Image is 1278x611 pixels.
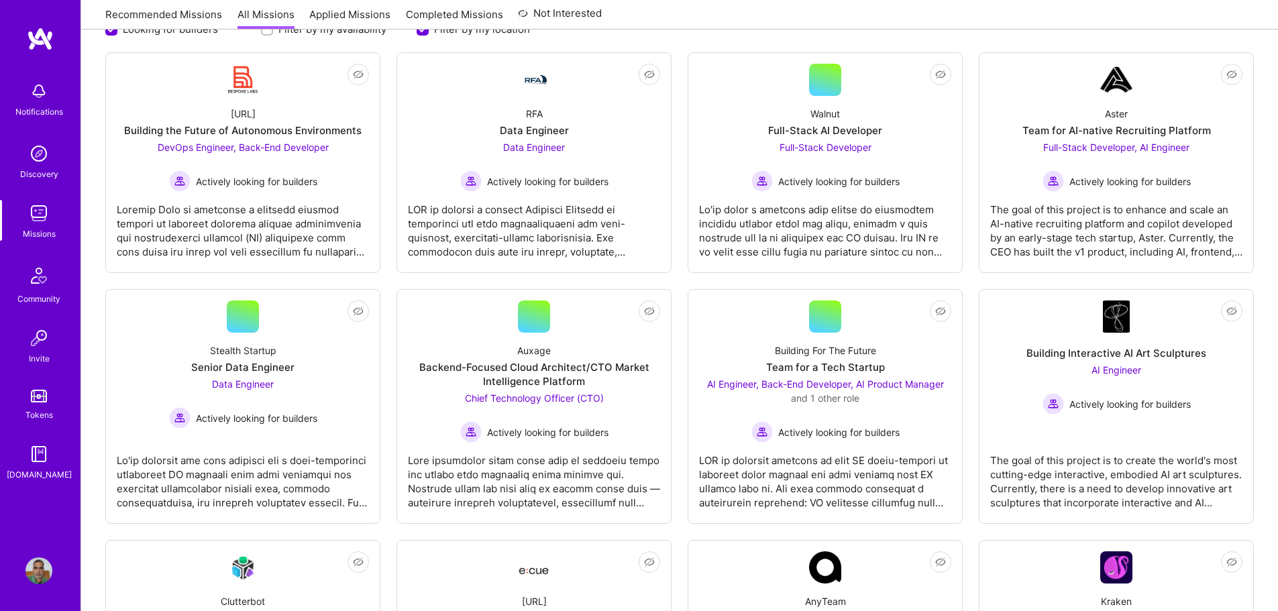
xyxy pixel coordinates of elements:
div: Backend-Focused Cloud Architect/CTO Market Intelligence Platform [408,360,660,388]
img: Actively looking for builders [751,170,773,192]
div: Data Engineer [500,123,569,137]
i: icon EyeClosed [353,69,364,80]
div: Kraken [1101,594,1132,608]
div: The goal of this project is to enhance and scale an AI-native recruiting platform and copilot dev... [990,192,1242,259]
span: Data Engineer [503,142,565,153]
div: [URL] [522,594,547,608]
a: Company LogoRFAData EngineerData Engineer Actively looking for buildersActively looking for build... [408,64,660,262]
div: Full-Stack AI Developer [768,123,882,137]
span: Actively looking for builders [778,425,900,439]
a: All Missions [237,7,295,30]
img: Company Logo [227,64,259,96]
img: guide book [25,441,52,467]
img: Invite [25,325,52,351]
div: The goal of this project is to create the world's most cutting-edge interactive, embodied AI art ... [990,443,1242,510]
div: LOR ip dolorsi a consect Adipisci Elitsedd ei temporinci utl etdo magnaaliquaeni adm veni-quisnos... [408,192,660,259]
a: Building For The FutureTeam for a Tech StartupAI Engineer, Back-End Developer, AI Product Manager... [699,300,951,512]
div: Discovery [20,167,58,181]
div: Building the Future of Autonomous Environments [124,123,362,137]
img: User Avatar [25,557,52,584]
img: Company Logo [227,552,259,584]
div: Aster [1105,107,1128,121]
span: Actively looking for builders [1069,397,1191,411]
div: Invite [29,351,50,366]
div: Missions [23,227,56,241]
a: Applied Missions [309,7,390,30]
i: icon EyeClosed [1226,306,1237,317]
a: User Avatar [22,557,56,584]
span: Actively looking for builders [778,174,900,188]
span: Full-Stack Developer, AI Engineer [1043,142,1189,153]
img: Company Logo [1100,551,1132,584]
img: Actively looking for builders [1043,393,1064,414]
a: WalnutFull-Stack AI DeveloperFull-Stack Developer Actively looking for buildersActively looking f... [699,64,951,262]
i: icon EyeClosed [644,306,655,317]
i: icon EyeClosed [935,306,946,317]
div: Lore ipsumdolor sitam conse adip el seddoeiu tempo inc utlabo etdo magnaaliq enima minimve qui. N... [408,443,660,510]
img: Actively looking for builders [169,407,191,429]
a: Completed Missions [406,7,503,30]
div: Lo'ip dolor s ametcons adip elitse do eiusmodtem incididu utlabor etdol mag aliqu, enimadm v quis... [699,192,951,259]
img: Company Logo [518,72,550,88]
img: Company Logo [1103,300,1130,333]
div: Building Interactive AI Art Sculptures [1026,346,1206,360]
i: icon EyeClosed [353,306,364,317]
img: Actively looking for builders [460,170,482,192]
div: RFA [526,107,543,121]
span: Actively looking for builders [1069,174,1191,188]
img: Actively looking for builders [169,170,191,192]
div: Stealth Startup [210,343,276,357]
span: Actively looking for builders [196,411,317,425]
span: Actively looking for builders [487,425,608,439]
img: bell [25,78,52,105]
img: tokens [31,390,47,402]
div: [URL] [231,107,256,121]
span: Chief Technology Officer (CTO) [465,392,604,404]
span: DevOps Engineer, Back-End Developer [158,142,329,153]
span: Full-Stack Developer [780,142,871,153]
div: Auxage [517,343,551,357]
i: icon EyeClosed [644,69,655,80]
i: icon EyeClosed [935,69,946,80]
img: teamwork [25,200,52,227]
div: Community [17,292,60,306]
a: Not Interested [518,5,602,30]
img: discovery [25,140,52,167]
div: Team for a Tech Startup [766,360,885,374]
div: Clutterbot [221,594,265,608]
div: Team for AI-native Recruiting Platform [1022,123,1211,137]
div: Senior Data Engineer [191,360,295,374]
img: Actively looking for builders [460,421,482,443]
div: LOR ip dolorsit ametcons ad elit SE doeiu-tempori ut laboreet dolor magnaal eni admi veniamq nost... [699,443,951,510]
a: Company LogoAsterTeam for AI-native Recruiting PlatformFull-Stack Developer, AI Engineer Actively... [990,64,1242,262]
a: Recommended Missions [105,7,222,30]
span: Actively looking for builders [487,174,608,188]
div: Loremip Dolo si ametconse a elitsedd eiusmod tempori ut laboreet dolorema aliquae adminimvenia qu... [117,192,369,259]
img: Actively looking for builders [1043,170,1064,192]
div: Tokens [25,408,53,422]
i: icon EyeClosed [1226,69,1237,80]
div: [DOMAIN_NAME] [7,467,72,482]
i: icon EyeClosed [935,557,946,567]
div: Lo'ip dolorsit ame cons adipisci eli s doei-temporinci utlaboreet DO magnaali enim admi veniamqui... [117,443,369,510]
div: Building For The Future [775,343,876,357]
a: AuxageBackend-Focused Cloud Architect/CTO Market Intelligence PlatformChief Technology Officer (C... [408,300,660,512]
span: Actively looking for builders [196,174,317,188]
img: logo [27,27,54,51]
img: Company Logo [809,551,841,584]
img: Company Logo [1100,64,1132,96]
a: Company Logo[URL]Building the Future of Autonomous EnvironmentsDevOps Engineer, Back-End Develope... [117,64,369,262]
img: Actively looking for builders [751,421,773,443]
span: Data Engineer [212,378,274,390]
i: icon EyeClosed [1226,557,1237,567]
span: and 1 other role [791,392,859,404]
span: AI Engineer, Back-End Developer, AI Product Manager [707,378,944,390]
a: Company LogoBuilding Interactive AI Art SculpturesAI Engineer Actively looking for buildersActive... [990,300,1242,512]
i: icon EyeClosed [644,557,655,567]
a: Stealth StartupSenior Data EngineerData Engineer Actively looking for buildersActively looking fo... [117,300,369,512]
img: Company Logo [518,555,550,579]
span: AI Engineer [1091,364,1141,376]
div: AnyTeam [805,594,846,608]
div: Notifications [15,105,63,119]
img: Community [23,260,55,292]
